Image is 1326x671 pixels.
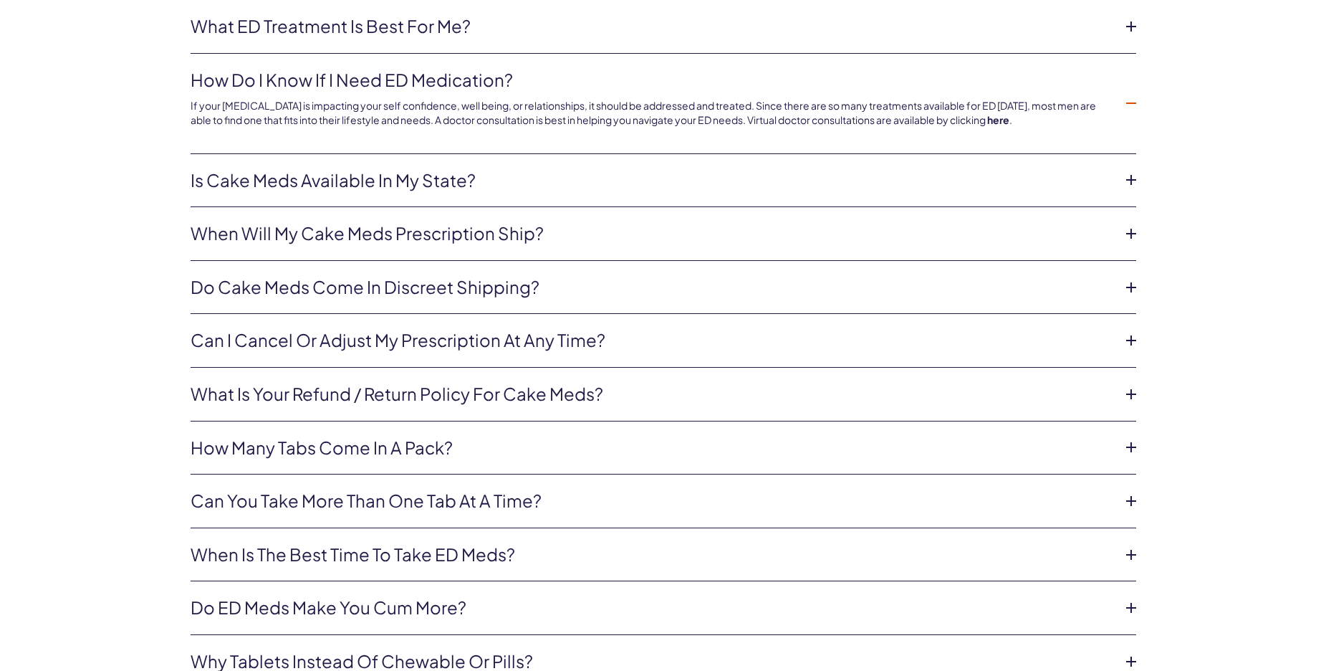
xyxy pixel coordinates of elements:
[191,543,1113,567] a: When is the best time to take ED meds?
[191,222,1113,246] a: When will my Cake Meds prescription ship?
[987,113,1009,126] a: here
[191,328,1113,353] a: Can I cancel or adjust my prescription at any time?
[191,99,1113,127] p: If your [MEDICAL_DATA] is impacting your self confidence, well being, or relationships, it should...
[191,275,1113,300] a: Do Cake meds come in discreet shipping?
[191,489,1113,513] a: Can you take more than one tab at a time?
[191,68,1113,92] a: How do I know if I need ED medication?
[191,436,1113,460] a: How many tabs come in a pack?
[191,14,1113,39] a: What ED treatment is best for me?
[191,168,1113,193] a: Is Cake Meds available in my state?
[191,382,1113,406] a: What is your refund / return policy for Cake Meds?
[191,596,1113,620] a: Do ED meds make you cum more?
